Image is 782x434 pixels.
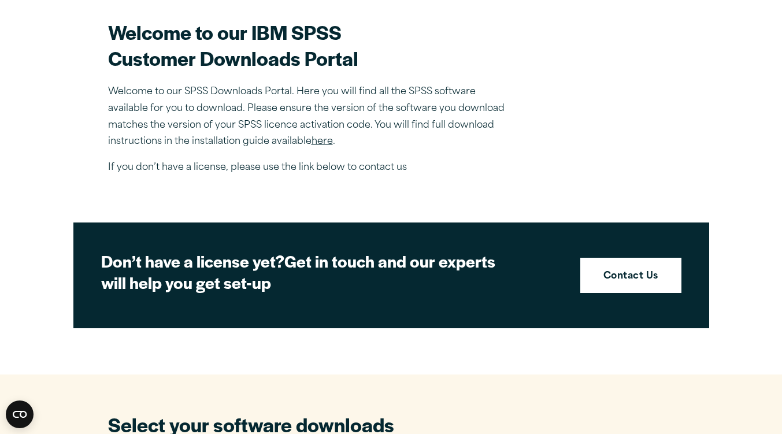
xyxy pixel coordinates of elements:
h2: Get in touch and our experts will help you get set-up [101,250,506,294]
a: Contact Us [580,258,681,294]
h2: Welcome to our IBM SPSS Customer Downloads Portal [108,19,513,71]
p: If you don’t have a license, please use the link below to contact us [108,159,513,176]
button: Open CMP widget [6,400,34,428]
p: Welcome to our SPSS Downloads Portal. Here you will find all the SPSS software available for you ... [108,84,513,150]
strong: Contact Us [603,269,658,284]
strong: Don’t have a license yet? [101,249,284,272]
a: here [312,137,333,146]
